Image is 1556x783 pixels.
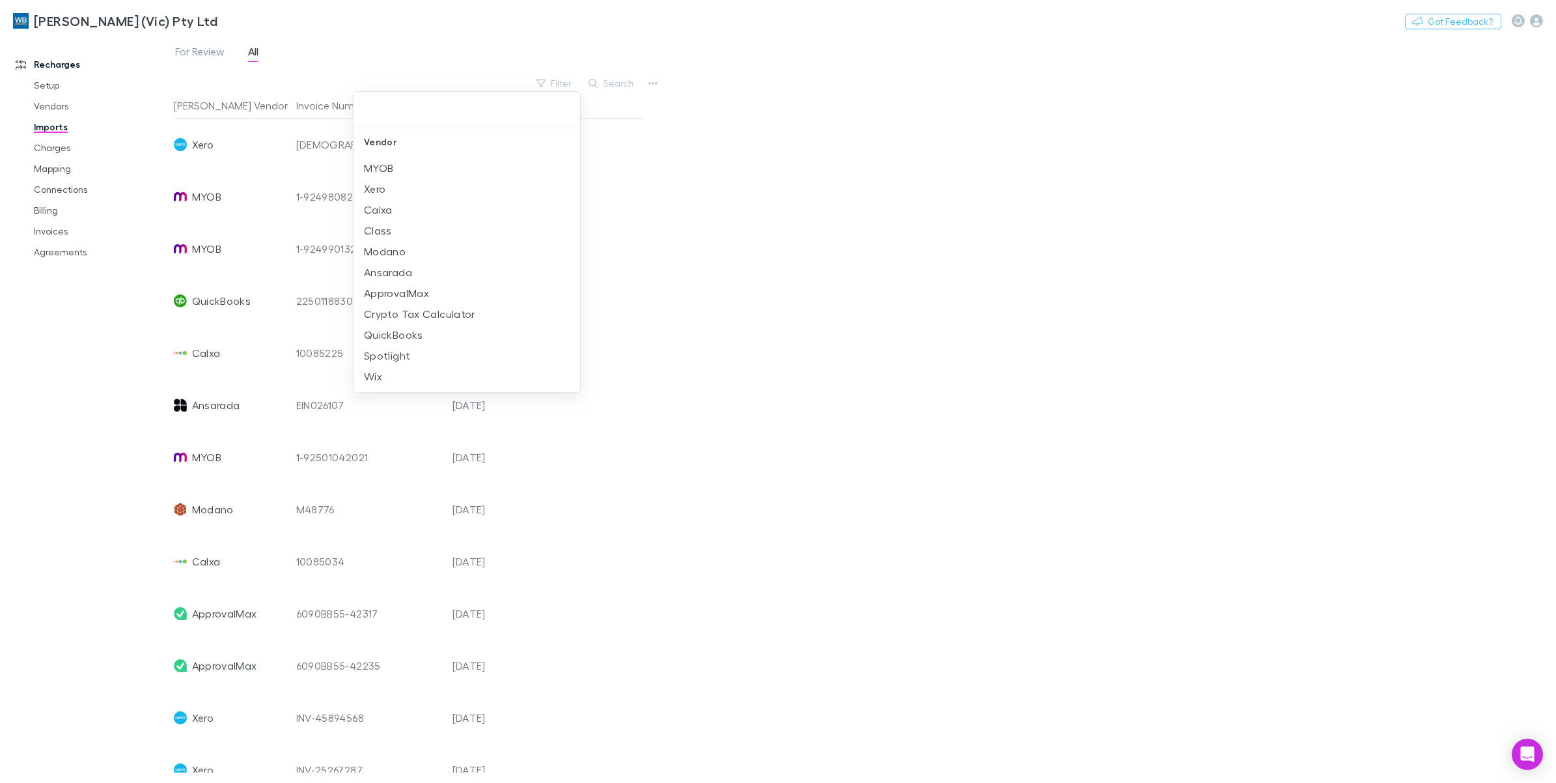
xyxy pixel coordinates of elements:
li: Wix [354,366,580,387]
div: Vendor [354,126,580,158]
li: Modano [354,241,580,262]
li: Crypto Tax Calculator [354,304,580,324]
li: QuickBooks [354,324,580,345]
li: Class [354,220,580,241]
li: Ansarada [354,262,580,283]
div: Open Intercom Messenger [1512,739,1543,770]
li: ApprovalMax [354,283,580,304]
li: Spotlight [354,345,580,366]
li: Xero [354,178,580,199]
li: MYOB [354,158,580,178]
li: Calxa [354,199,580,220]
